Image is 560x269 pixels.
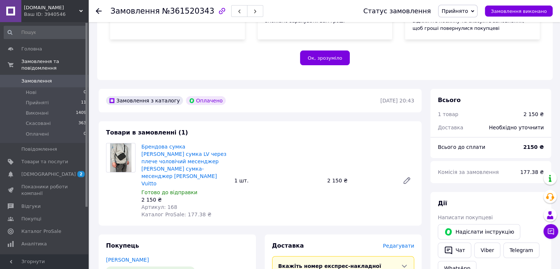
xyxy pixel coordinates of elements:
[438,97,461,104] span: Всього
[26,99,49,106] span: Прийняті
[438,169,499,175] span: Комісія за замовлення
[438,125,463,130] span: Доставка
[84,131,86,137] span: 0
[21,241,47,247] span: Аналітика
[141,144,226,186] a: Брендова сумка [PERSON_NAME] сумка LV через плече чоловічий месенджер [PERSON_NAME] сумка-месендж...
[26,120,51,127] span: Скасовані
[231,175,324,186] div: 1 шт.
[324,175,397,186] div: 2 150 ₴
[84,89,86,96] span: 0
[21,146,57,153] span: Повідомлення
[503,242,539,258] a: Telegram
[4,26,87,39] input: Пошук
[26,89,36,96] span: Нові
[278,263,381,269] span: Вкажіть номер експрес-накладної
[76,110,86,116] span: 1409
[81,99,86,106] span: 11
[141,196,228,203] div: 2 150 ₴
[21,253,68,266] span: Управління сайтом
[543,224,558,239] button: Чат з покупцем
[474,242,500,258] a: Viber
[110,143,132,172] img: Брендова сумка Louis Vuitton сумка LV через плече чоловічий месенджер Луї Віттон сумка-месенджер ...
[106,242,139,249] span: Покупець
[524,111,544,118] div: 2 150 ₴
[491,8,547,14] span: Замовлення виконано
[78,120,86,127] span: 363
[363,7,431,15] div: Статус замовлення
[399,173,414,188] a: Редагувати
[21,78,52,84] span: Замовлення
[21,203,40,210] span: Відгуки
[24,11,88,18] div: Ваш ID: 3940546
[21,216,41,222] span: Покупці
[106,129,188,136] span: Товари в замовленні (1)
[438,224,520,240] button: Надіслати інструкцію
[96,7,102,15] div: Повернутися назад
[21,46,42,52] span: Головна
[383,243,414,249] span: Редагувати
[21,171,76,178] span: [DEMOGRAPHIC_DATA]
[26,131,49,137] span: Оплачені
[77,171,85,177] span: 2
[300,50,350,65] button: Ок, зрозуміло
[485,119,548,136] div: Необхідно уточнити
[106,96,183,105] div: Замовлення з каталогу
[186,96,226,105] div: Оплачено
[21,158,68,165] span: Товари та послуги
[110,7,160,15] span: Замовлення
[162,7,214,15] span: №361520343
[106,257,149,263] a: [PERSON_NAME]
[21,228,61,235] span: Каталог ProSale
[438,111,458,117] span: 1 товар
[141,212,211,217] span: Каталог ProSale: 177.38 ₴
[441,8,468,14] span: Прийнято
[438,242,471,258] button: Чат
[21,58,88,71] span: Замовлення та повідомлення
[308,55,342,61] span: Ок, зрозуміло
[141,189,197,195] span: Готово до відправки
[485,6,553,17] button: Замовлення виконано
[26,110,49,116] span: Виконані
[520,169,544,175] span: 177.38 ₴
[523,144,544,150] b: 2150 ₴
[141,204,177,210] span: Артикул: 168
[380,98,414,104] time: [DATE] 20:43
[438,214,493,220] span: Написати покупцеві
[272,242,304,249] span: Доставка
[21,184,68,197] span: Показники роботи компанії
[438,144,485,150] span: Всього до сплати
[438,200,447,207] span: Дії
[24,4,79,11] span: semli.shop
